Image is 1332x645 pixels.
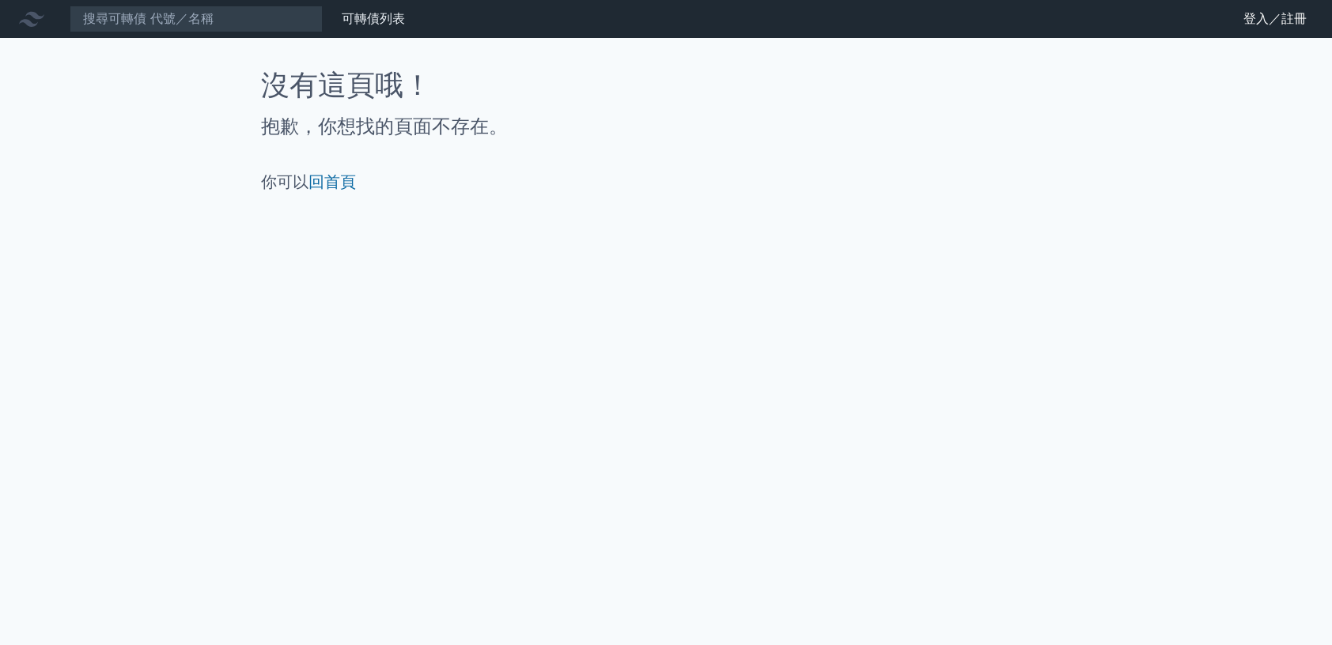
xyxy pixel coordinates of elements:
[308,172,356,191] a: 回首頁
[261,114,1071,139] h2: 抱歉，你想找的頁面不存在。
[70,6,323,32] input: 搜尋可轉債 代號／名稱
[261,70,1071,101] h1: 沒有這頁哦！
[261,171,1071,193] p: 你可以
[1231,6,1319,32] a: 登入／註冊
[342,11,405,26] a: 可轉債列表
